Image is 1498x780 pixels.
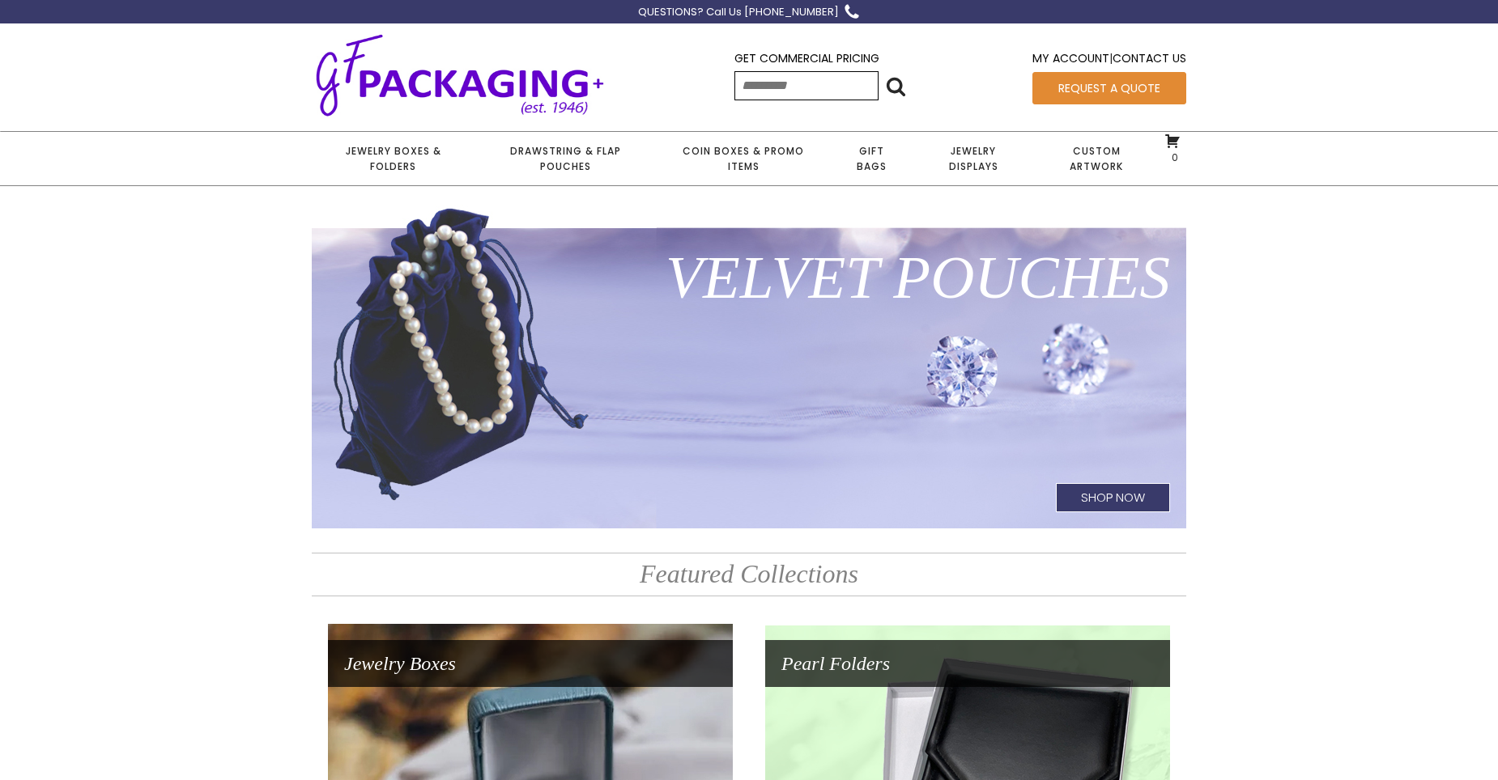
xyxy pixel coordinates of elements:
a: Jewelry Boxes & Folders [312,132,475,185]
a: Drawstring & Flap Pouches [475,132,656,185]
a: Velvet PouchesShop Now [312,205,1186,528]
h2: Featured Collections [312,553,1186,596]
h1: Pearl Folders [765,640,1170,687]
div: QUESTIONS? Call Us [PHONE_NUMBER] [638,4,839,21]
img: GF Packaging + - Established 1946 [312,31,608,119]
a: Custom Artwork [1033,132,1159,185]
div: | [1032,49,1186,71]
h1: Shop Now [1056,483,1170,512]
h1: Jewelry Boxes [328,640,733,687]
a: My Account [1032,50,1109,66]
span: 0 [1168,150,1178,164]
a: 0 [1164,133,1181,163]
h1: Velvet Pouches [312,221,1186,334]
a: Get Commercial Pricing [734,50,879,66]
a: Coin Boxes & Promo Items [657,132,830,185]
a: Request a Quote [1032,72,1186,104]
a: Contact Us [1113,50,1186,66]
a: Jewelry Displays [913,132,1033,185]
a: Gift Bags [830,132,913,185]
